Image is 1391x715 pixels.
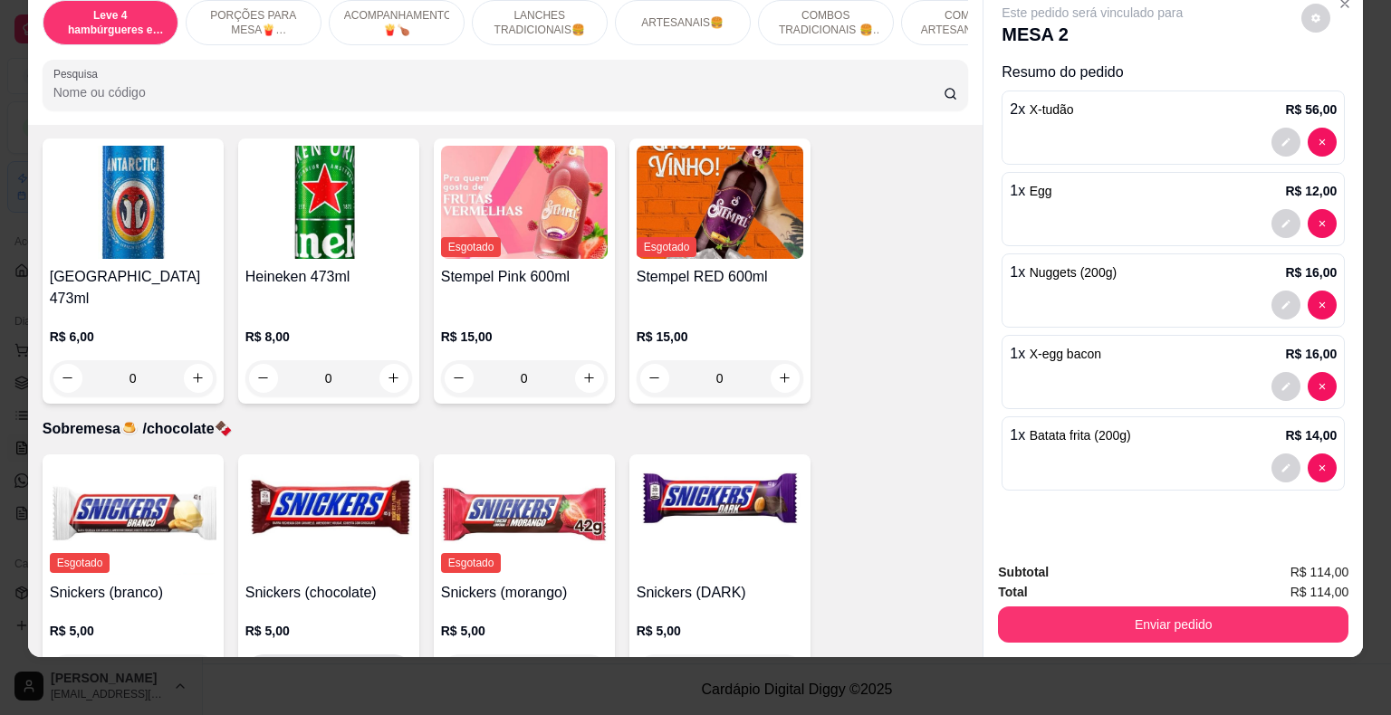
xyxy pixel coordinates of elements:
span: Esgotado [441,553,502,573]
span: R$ 114,00 [1290,582,1349,602]
img: product-image [441,146,608,259]
img: product-image [50,146,216,259]
p: R$ 56,00 [1285,100,1337,119]
img: product-image [245,146,412,259]
button: decrease-product-quantity [1271,372,1300,401]
span: Esgotado [50,553,110,573]
p: COMBOS TRADICIONAIS 🍔🥤🍟 [773,8,878,37]
button: increase-product-quantity [379,364,408,393]
p: R$ 8,00 [245,328,412,346]
img: product-image [441,462,608,575]
p: R$ 14,00 [1285,426,1337,444]
p: Leve 4 hambúrgueres e economize [58,8,163,37]
p: 1 x [1010,424,1130,446]
span: R$ 114,00 [1290,562,1349,582]
p: PORÇÕES PARA MESA🍟(indisponível pra delivery) [201,8,306,37]
button: decrease-product-quantity [1271,209,1300,238]
p: LANCHES TRADICIONAIS🍔 [487,8,592,37]
span: Batata frita (200g) [1030,428,1131,443]
p: R$ 5,00 [637,622,803,640]
button: increase-product-quantity [771,364,800,393]
strong: Total [998,585,1027,599]
h4: Stempel Pink 600ml [441,266,608,288]
p: R$ 16,00 [1285,263,1337,281]
span: Egg [1030,184,1052,198]
p: ACOMPANHAMENTOS🍟🍗 [344,8,449,37]
p: Este pedido será vinculado para [1002,4,1183,22]
button: decrease-product-quantity [1308,291,1337,319]
button: decrease-product-quantity [640,364,669,393]
label: Pesquisa [53,66,104,81]
button: decrease-product-quantity [1271,453,1300,482]
p: 2 x [1010,99,1073,120]
button: decrease-product-quantity [53,364,82,393]
img: product-image [637,462,803,575]
p: R$ 12,00 [1285,182,1337,200]
p: R$ 5,00 [441,622,608,640]
span: X-tudão [1030,102,1074,117]
button: Enviar pedido [998,606,1348,643]
button: decrease-product-quantity [1308,209,1337,238]
input: Pesquisa [53,83,944,101]
p: R$ 16,00 [1285,345,1337,363]
h4: Snickers (chocolate) [245,582,412,604]
h4: Stempel RED 600ml [637,266,803,288]
img: product-image [50,462,216,575]
button: decrease-product-quantity [1271,291,1300,319]
button: decrease-product-quantity [1308,128,1337,157]
p: COMBOS ARTESANAIS🍔🍟🥤 [916,8,1022,37]
span: X-egg bacon [1030,347,1101,361]
span: Esgotado [441,237,502,257]
button: increase-product-quantity [575,364,604,393]
p: ARTESANAIS🍔 [641,15,724,30]
button: decrease-product-quantity [1301,4,1330,33]
button: decrease-product-quantity [1308,372,1337,401]
p: Resumo do pedido [1002,62,1345,83]
p: R$ 6,00 [50,328,216,346]
button: decrease-product-quantity [249,364,278,393]
button: decrease-product-quantity [1308,453,1337,482]
span: Esgotado [637,237,697,257]
button: decrease-product-quantity [1271,128,1300,157]
button: increase-product-quantity [184,364,213,393]
p: 1 x [1010,262,1117,283]
button: decrease-product-quantity [445,364,474,393]
p: R$ 15,00 [637,328,803,346]
p: 1 x [1010,343,1101,365]
p: MESA 2 [1002,22,1183,47]
img: product-image [637,146,803,259]
h4: Snickers (branco) [50,582,216,604]
img: product-image [245,462,412,575]
p: R$ 15,00 [441,328,608,346]
p: R$ 5,00 [50,622,216,640]
h4: Heineken 473ml [245,266,412,288]
strong: Subtotal [998,565,1049,579]
p: Sobremesa🍮 /chocolate🍫 [43,418,969,440]
h4: Snickers (DARK) [637,582,803,604]
p: R$ 5,00 [245,622,412,640]
span: Nuggets (200g) [1030,265,1118,280]
p: 1 x [1010,180,1051,202]
h4: Snickers (morango) [441,582,608,604]
h4: [GEOGRAPHIC_DATA] 473ml [50,266,216,310]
